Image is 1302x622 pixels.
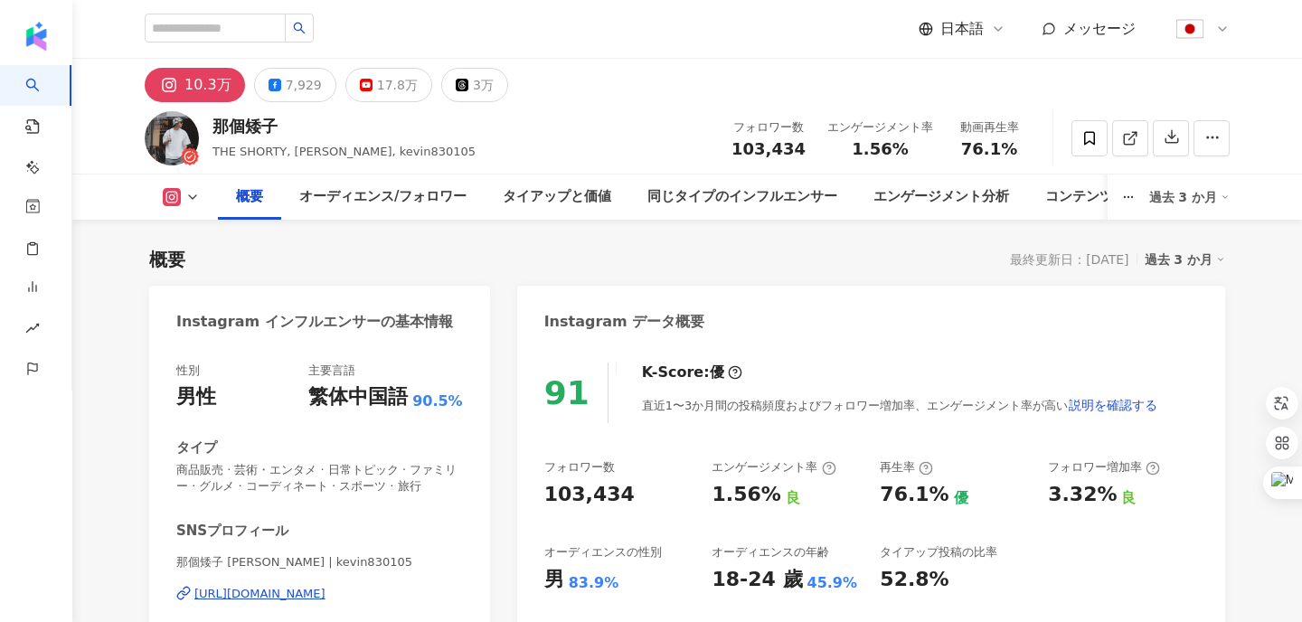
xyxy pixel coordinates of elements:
[852,140,908,158] span: 1.56%
[786,488,800,508] div: 良
[1173,12,1207,46] img: flag-Japan-800x800.png
[236,186,263,208] div: 概要
[1068,387,1158,423] button: 説明を確認する
[955,118,1024,137] div: 動画再生率
[176,438,217,457] div: タイプ
[880,459,933,476] div: 再生率
[544,459,615,476] div: フォロワー数
[1048,459,1160,476] div: フォロワー増加率
[1045,186,1167,208] div: コンテンツ内容分析
[1149,183,1231,212] div: 過去 3 か月
[647,186,837,208] div: 同じタイプのインフルエンサー
[1010,252,1128,267] div: 最終更新日：[DATE]
[544,481,635,509] div: 103,434
[807,573,858,593] div: 45.9%
[149,247,185,272] div: 概要
[642,387,1159,423] div: 直近1〜3か月間の投稿頻度およびフォロワー増加率、エンゲージメント率が高い
[827,118,933,137] div: エンゲージメント率
[176,363,200,379] div: 性別
[176,312,453,332] div: Instagram インフルエンサーの基本情報
[1121,488,1136,508] div: 良
[176,522,288,541] div: SNSプロフィール
[212,115,476,137] div: 那個矮子
[299,186,467,208] div: オーディエンス/フォロワー
[145,111,199,165] img: KOL Avatar
[254,68,336,102] button: 7,929
[22,22,51,51] img: logo icon
[710,363,724,382] div: 優
[1063,20,1136,37] span: メッセージ
[712,566,802,594] div: 18-24 歲
[1145,248,1226,271] div: 過去 3 か月
[544,544,662,561] div: オーディエンスの性別
[880,544,997,561] div: タイアップ投稿の比率
[25,65,61,260] a: search
[961,140,1017,158] span: 76.1%
[308,363,355,379] div: 主要言語
[954,488,968,508] div: 優
[1048,481,1117,509] div: 3.32%
[642,363,742,382] div: K-Score :
[176,383,216,411] div: 男性
[441,68,508,102] button: 3万
[544,566,564,594] div: 男
[880,481,948,509] div: 76.1%
[873,186,1009,208] div: エンゲージメント分析
[712,481,780,509] div: 1.56%
[293,22,306,34] span: search
[880,566,948,594] div: 52.8%
[731,139,806,158] span: 103,434
[176,586,463,602] a: [URL][DOMAIN_NAME]
[731,118,806,137] div: フォロワー数
[503,186,611,208] div: タイアップと価値
[176,554,463,570] span: 那個矮子 [PERSON_NAME] | kevin830105
[940,19,984,39] span: 日本語
[473,72,494,98] div: 3万
[145,68,245,102] button: 10.3万
[712,459,835,476] div: エンゲージメント率
[308,383,408,411] div: 繁体中国語
[1069,398,1157,412] span: 説明を確認する
[544,312,705,332] div: Instagram データ概要
[544,374,590,411] div: 91
[345,68,432,102] button: 17.8万
[176,462,463,495] span: 商品販売 · 芸術・エンタメ · 日常トピック · ファミリー · グルメ · コーディネート · スポーツ · 旅行
[184,72,231,98] div: 10.3万
[377,72,418,98] div: 17.8万
[25,310,40,351] span: rise
[194,586,325,602] div: [URL][DOMAIN_NAME]
[569,573,619,593] div: 83.9%
[712,544,829,561] div: オーディエンスの年齢
[212,145,476,158] span: THE SHORTY, [PERSON_NAME], kevin830105
[286,72,322,98] div: 7,929
[412,391,463,411] span: 90.5%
